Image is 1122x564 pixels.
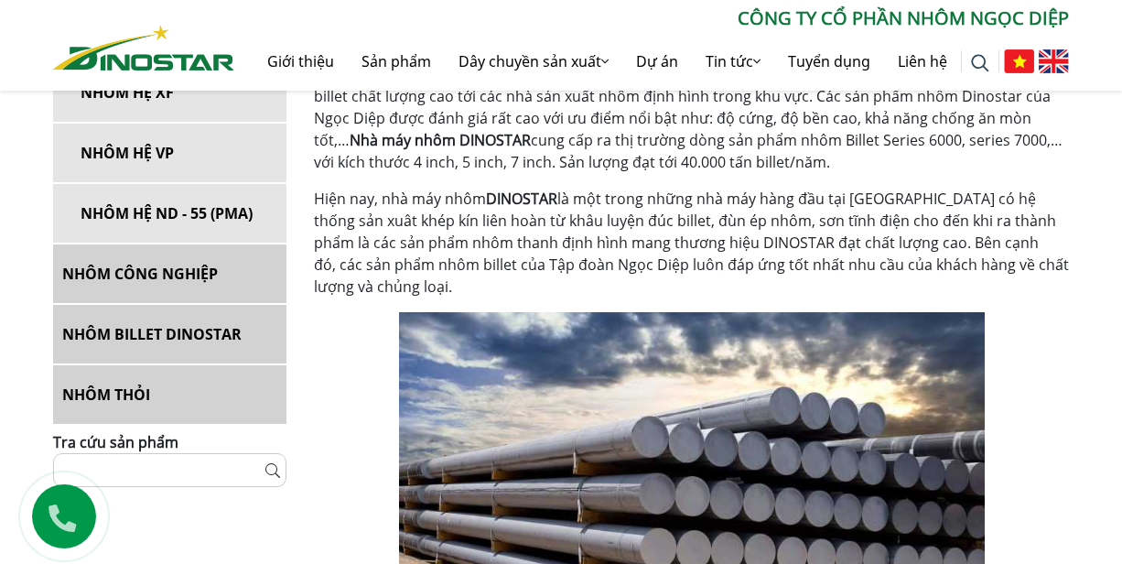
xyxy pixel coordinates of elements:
[53,124,286,182] a: Nhôm Hệ VP
[692,32,774,91] a: Tin tức
[254,32,348,91] a: Giới thiệu
[53,305,286,363] a: NHÔM BILLET DINOSTAR
[53,432,178,452] span: Tra cứu sản phẩm
[53,63,286,122] a: Nhôm Hệ XF
[971,54,989,72] img: search
[234,5,1069,32] p: CÔNG TY CỔ PHẦN NHÔM NGỌC DIỆP
[774,32,884,91] a: Tuyển dụng
[53,365,286,424] a: NHÔM THỎI
[486,189,557,209] strong: DINOSTAR
[350,130,531,150] strong: Nhà máy nhôm DINOSTAR
[53,25,234,70] img: Nhôm Dinostar
[884,32,961,91] a: Liên hệ
[314,63,1069,173] p: Ngoài việc cung cấp cho nhà máy nhôm Dinostar sản xuất nhôm thanh định hình, Ngọc Diệp cung cấp n...
[1004,49,1034,73] img: Tiếng Việt
[622,32,692,91] a: Dự án
[445,32,622,91] a: Dây chuyền sản xuất
[1039,49,1069,73] img: English
[348,32,445,91] a: Sản phẩm
[314,188,1069,298] p: Hiện nay, nhà máy nhôm là một trong những nhà máy hàng đầu tại [GEOGRAPHIC_DATA] có hệ thống sản ...
[53,244,286,303] a: NHÔM CÔNG NGHIỆP
[53,184,286,243] a: NHÔM HỆ ND - 55 (PMA)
